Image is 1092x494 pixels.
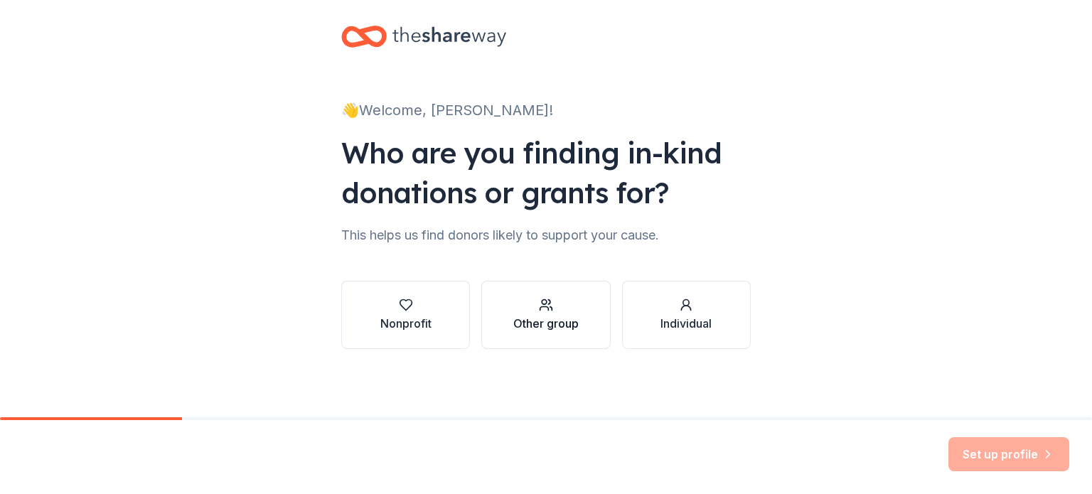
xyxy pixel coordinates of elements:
div: Individual [660,315,712,332]
div: This helps us find donors likely to support your cause. [341,224,751,247]
div: Who are you finding in-kind donations or grants for? [341,133,751,213]
div: Other group [513,315,579,332]
button: Other group [481,281,610,349]
button: Nonprofit [341,281,470,349]
button: Individual [622,281,751,349]
div: Nonprofit [380,315,432,332]
div: 👋 Welcome, [PERSON_NAME]! [341,99,751,122]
